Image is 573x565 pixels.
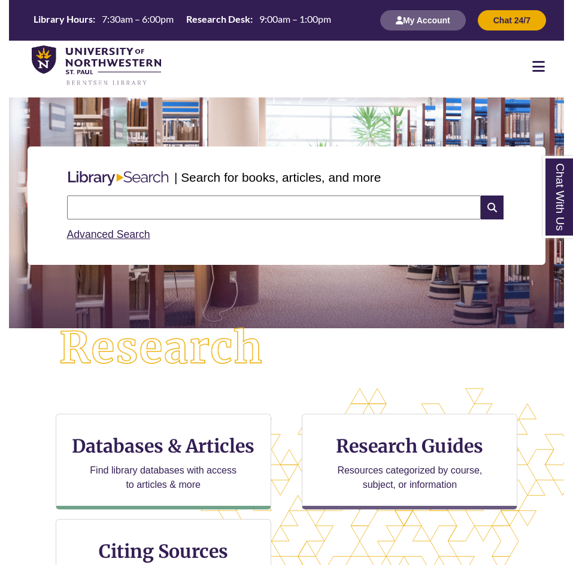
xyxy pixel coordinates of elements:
a: My Account [380,15,466,25]
img: Libary Search [62,166,174,191]
img: Research [37,305,286,392]
i: Search [481,196,504,219]
span: 9:00am – 1:00pm [259,13,331,25]
a: Hours Today [29,13,336,29]
p: Resources categorized by course, subject, or information [332,463,488,492]
a: Databases & Articles Find library databases with access to articles & more [56,414,271,509]
p: Find library databases with access to articles & more [85,463,241,492]
a: Advanced Search [67,228,150,240]
th: Library Hours: [29,13,97,26]
h3: Citing Sources [90,540,237,563]
table: Hours Today [29,13,336,28]
th: Research Desk: [181,13,254,26]
img: UNWSP Library Logo [32,45,161,86]
a: Chat 24/7 [478,15,546,25]
a: Research Guides Resources categorized by course, subject, or information [302,414,517,509]
h3: Databases & Articles [66,435,261,457]
h3: Research Guides [312,435,507,457]
p: | Search for books, articles, and more [174,168,381,187]
button: My Account [380,10,466,30]
button: Chat 24/7 [478,10,546,30]
span: 7:30am – 6:00pm [102,13,174,25]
